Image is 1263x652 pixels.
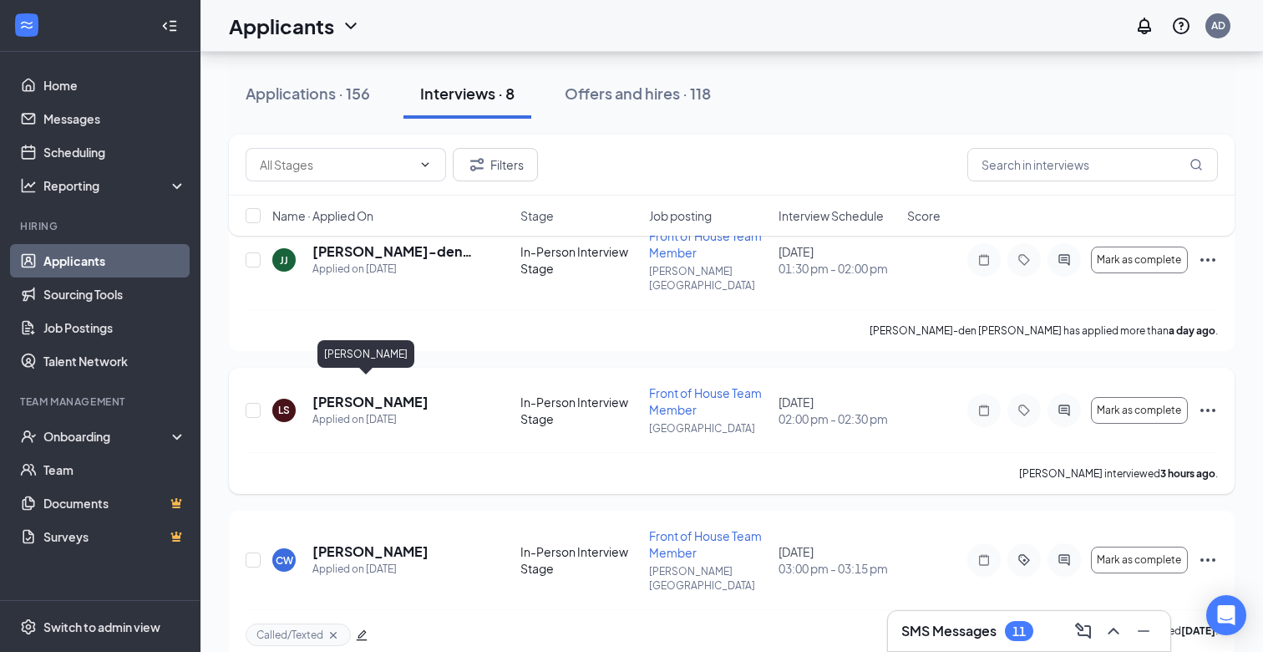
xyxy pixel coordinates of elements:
a: Scheduling [43,135,186,169]
svg: Ellipses [1198,550,1218,570]
span: Interview Schedule [779,207,884,224]
p: [PERSON_NAME] interviewed . [1019,466,1218,481]
div: Team Management [20,395,183,409]
span: Mark as complete [1097,254,1181,266]
svg: Tag [1014,253,1034,267]
svg: Ellipses [1198,400,1218,420]
span: Front of House Team Member [649,528,762,560]
span: Stage [520,207,554,224]
b: 3 hours ago [1160,467,1215,480]
div: CW [276,553,293,568]
span: Front of House Team Member [649,385,762,417]
div: AD [1211,18,1225,33]
svg: Note [974,404,994,417]
button: ComposeMessage [1070,618,1097,644]
svg: ComposeMessage [1073,621,1093,641]
p: [PERSON_NAME][GEOGRAPHIC_DATA] [649,564,768,593]
svg: Notifications [1134,16,1154,36]
svg: ChevronUp [1103,621,1124,641]
span: edit [356,629,368,641]
p: [PERSON_NAME]-den [PERSON_NAME] has applied more than . [870,323,1218,338]
div: Hiring [20,219,183,233]
span: Job posting [649,207,712,224]
svg: Note [974,553,994,567]
div: Switch to admin view [43,619,160,635]
span: Score [907,207,941,224]
div: Onboarding [43,428,172,445]
span: Mark as complete [1097,554,1181,566]
h3: SMS Messages [901,622,997,640]
input: Search in interviews [967,148,1218,181]
div: In-Person Interview Stage [520,394,639,427]
svg: Cross [327,629,340,642]
button: Mark as complete [1091,547,1188,573]
div: [PERSON_NAME] [317,340,414,368]
div: Reporting [43,177,187,194]
div: Applications · 156 [246,83,370,104]
div: Applied on [DATE] [312,261,475,278]
button: Mark as complete [1091,247,1188,273]
span: Mark as complete [1097,405,1181,416]
a: SurveysCrown [43,520,186,553]
div: JJ [280,253,288,267]
svg: ChevronDown [341,16,361,36]
div: LS [278,403,290,417]
div: Applied on [DATE] [312,411,429,428]
input: All Stages [260,155,412,174]
b: [DATE] [1181,624,1215,637]
span: 03:00 pm - 03:15 pm [779,560,897,577]
a: Talent Network [43,344,186,378]
div: In-Person Interview Stage [520,543,639,577]
a: Applicants [43,244,186,278]
svg: Analysis [20,177,37,194]
svg: Ellipses [1198,250,1218,270]
svg: ChevronDown [418,158,432,171]
button: Minimize [1130,618,1157,644]
p: [PERSON_NAME][GEOGRAPHIC_DATA] [649,264,768,293]
h5: [PERSON_NAME] [312,393,429,411]
h1: Applicants [229,12,334,40]
a: Team [43,453,186,486]
svg: ActiveChat [1054,253,1074,267]
a: DocumentsCrown [43,486,186,520]
a: Messages [43,102,186,135]
svg: WorkstreamLogo [18,17,35,33]
div: [DATE] [779,243,897,277]
div: In-Person Interview Stage [520,243,639,277]
svg: Settings [20,619,37,635]
button: ChevronUp [1100,618,1127,644]
svg: ActiveTag [1014,553,1034,567]
svg: ActiveChat [1054,553,1074,567]
div: Open Intercom Messenger [1206,595,1246,635]
svg: Collapse [161,18,178,34]
div: Interviews · 8 [420,83,515,104]
div: [DATE] [779,394,897,427]
svg: ActiveChat [1054,404,1074,417]
span: Called/Texted [256,628,323,642]
button: Mark as complete [1091,397,1188,424]
h5: [PERSON_NAME] [312,542,429,561]
svg: Note [974,253,994,267]
a: Job Postings [43,311,186,344]
div: Applied on [DATE] [312,561,429,578]
div: [DATE] [779,543,897,577]
button: Filter Filters [453,148,538,181]
div: 11 [1012,624,1026,639]
svg: Filter [467,155,487,175]
div: Offers and hires · 118 [565,83,711,104]
span: Name · Applied On [272,207,373,224]
svg: QuestionInfo [1171,16,1191,36]
svg: Minimize [1134,621,1154,641]
svg: MagnifyingGlass [1189,158,1203,171]
span: 01:30 pm - 02:00 pm [779,260,897,277]
span: 02:00 pm - 02:30 pm [779,410,897,427]
a: Home [43,69,186,102]
svg: UserCheck [20,428,37,445]
a: Sourcing Tools [43,278,186,311]
svg: Tag [1014,404,1034,417]
p: [GEOGRAPHIC_DATA] [649,421,768,436]
b: a day ago [1169,324,1215,337]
